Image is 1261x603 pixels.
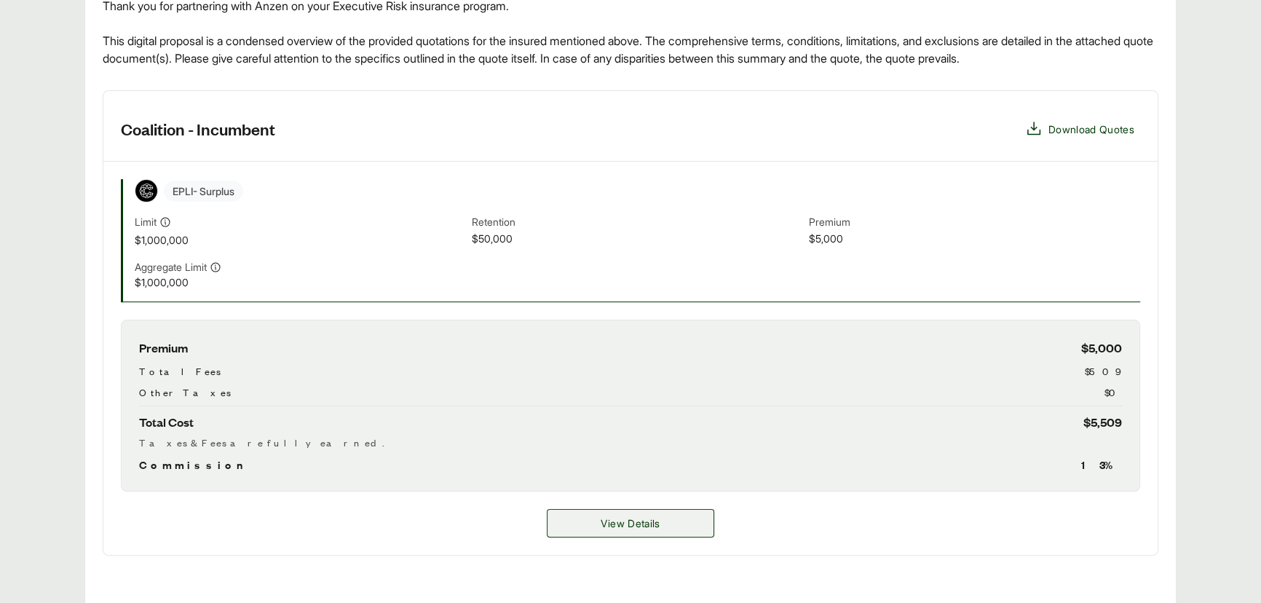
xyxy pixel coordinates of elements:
[135,232,466,248] span: $1,000,000
[1048,122,1134,137] span: Download Quotes
[1085,363,1122,379] span: $509
[135,180,157,202] img: Coalition
[139,363,221,379] span: Total Fees
[139,412,194,432] span: Total Cost
[1019,114,1140,143] button: Download Quotes
[809,214,1140,231] span: Premium
[164,181,243,202] span: EPLI - Surplus
[547,509,714,537] button: View Details
[135,259,207,275] span: Aggregate Limit
[472,214,803,231] span: Retention
[547,509,714,537] a: Coalition - Incumbent details
[472,231,803,248] span: $50,000
[139,385,231,400] span: Other Taxes
[135,214,157,229] span: Limit
[1081,338,1122,358] span: $5,000
[1104,385,1122,400] span: $0
[139,456,250,473] span: Commission
[1081,456,1122,473] span: 13 %
[139,435,1122,450] div: Taxes & Fees are fully earned.
[139,338,188,358] span: Premium
[809,231,1140,248] span: $5,000
[601,516,660,531] span: View Details
[121,118,275,140] h3: Coalition - Incumbent
[135,275,466,290] span: $1,000,000
[1083,412,1122,432] span: $5,509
